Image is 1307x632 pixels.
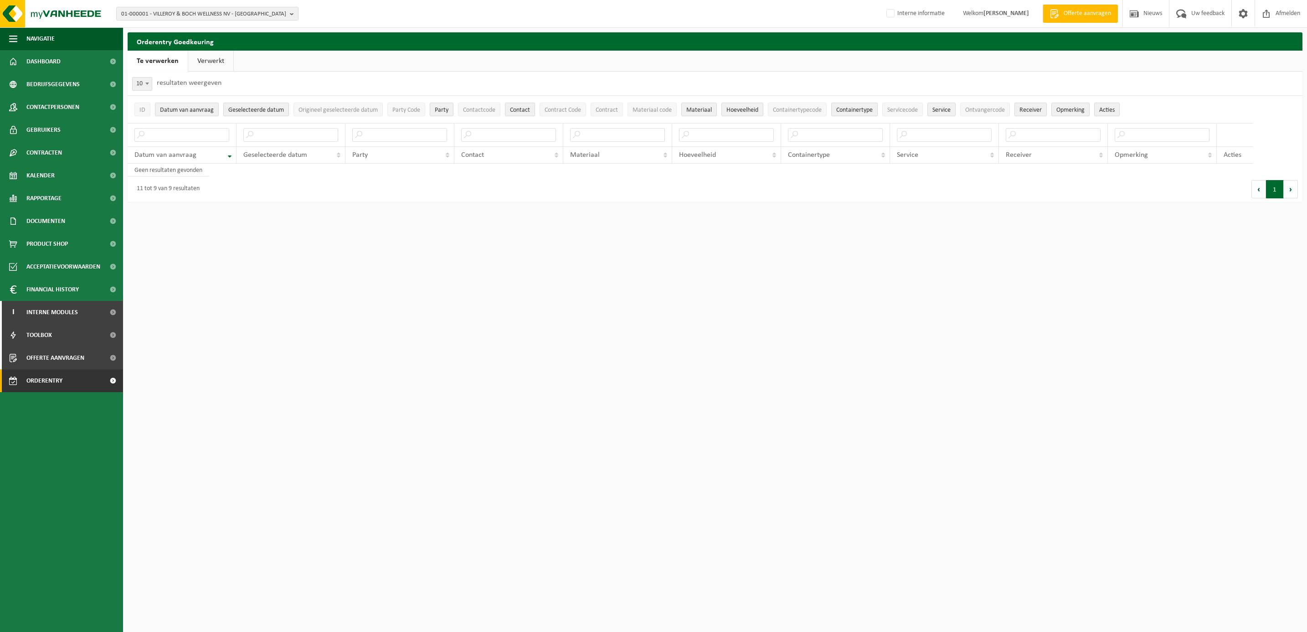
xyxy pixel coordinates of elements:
[1006,151,1032,159] span: Receiver
[132,181,200,197] div: 11 tot 9 van 9 resultaten
[545,107,581,114] span: Contract Code
[26,369,103,392] span: Orderentry Goedkeuring
[128,164,209,176] td: Geen resultaten gevonden
[26,233,68,255] span: Product Shop
[768,103,827,116] button: ContainertypecodeContainertypecode: Activate to sort
[243,151,307,159] span: Geselecteerde datum
[681,103,717,116] button: MateriaalMateriaal: Activate to sort
[132,77,152,91] span: 10
[570,151,600,159] span: Materiaal
[461,151,484,159] span: Contact
[26,278,79,301] span: Financial History
[26,255,100,278] span: Acceptatievoorwaarden
[1115,151,1148,159] span: Opmerking
[882,103,923,116] button: ServicecodeServicecode: Activate to sort
[293,103,383,116] button: Origineel geselecteerde datumOrigineel geselecteerde datum: Activate to sort
[686,107,712,114] span: Materiaal
[387,103,425,116] button: Party CodeParty Code: Activate to sort
[352,151,368,159] span: Party
[223,103,289,116] button: Geselecteerde datumGeselecteerde datum: Activate to sort
[1051,103,1090,116] button: OpmerkingOpmerking: Activate to sort
[1284,180,1298,198] button: Next
[726,107,758,114] span: Hoeveelheid
[927,103,956,116] button: ServiceService: Activate to sort
[157,79,221,87] label: resultaten weergeven
[26,96,79,119] span: Contactpersonen
[26,50,61,73] span: Dashboard
[1094,103,1120,116] button: Acties
[773,107,822,114] span: Containertypecode
[505,103,535,116] button: ContactContact: Activate to sort
[430,103,453,116] button: PartyParty: Activate to sort
[26,301,78,324] span: Interne modules
[26,164,55,187] span: Kalender
[1019,107,1042,114] span: Receiver
[188,51,233,72] a: Verwerkt
[591,103,623,116] button: ContractContract: Activate to sort
[510,107,530,114] span: Contact
[26,324,52,347] span: Toolbox
[897,151,918,159] span: Service
[463,107,495,114] span: Contactcode
[26,347,84,369] span: Offerte aanvragen
[134,103,150,116] button: IDID: Activate to sort
[965,107,1005,114] span: Ontvangercode
[298,107,378,114] span: Origineel geselecteerde datum
[26,210,65,233] span: Documenten
[155,103,219,116] button: Datum van aanvraagDatum van aanvraag: Activate to remove sorting
[1061,9,1113,18] span: Offerte aanvragen
[128,32,1302,50] h2: Orderentry Goedkeuring
[960,103,1010,116] button: OntvangercodeOntvangercode: Activate to sort
[1266,180,1284,198] button: 1
[1224,151,1241,159] span: Acties
[121,7,286,21] span: 01-000001 - VILLEROY & BOCH WELLNESS NV - [GEOGRAPHIC_DATA]
[160,107,214,114] span: Datum van aanvraag
[26,141,62,164] span: Contracten
[26,119,61,141] span: Gebruikers
[392,107,420,114] span: Party Code
[628,103,677,116] button: Materiaal codeMateriaal code: Activate to sort
[435,107,448,114] span: Party
[26,187,62,210] span: Rapportage
[679,151,716,159] span: Hoeveelheid
[134,151,196,159] span: Datum van aanvraag
[116,7,298,21] button: 01-000001 - VILLEROY & BOCH WELLNESS NV - [GEOGRAPHIC_DATA]
[128,51,188,72] a: Te verwerken
[1099,107,1115,114] span: Acties
[885,7,945,21] label: Interne informatie
[9,301,17,324] span: I
[26,73,80,96] span: Bedrijfsgegevens
[831,103,878,116] button: ContainertypeContainertype: Activate to sort
[139,107,145,114] span: ID
[721,103,763,116] button: HoeveelheidHoeveelheid: Activate to sort
[1014,103,1047,116] button: ReceiverReceiver: Activate to sort
[1251,180,1266,198] button: Previous
[458,103,500,116] button: ContactcodeContactcode: Activate to sort
[836,107,873,114] span: Containertype
[133,78,152,90] span: 10
[596,107,618,114] span: Contract
[887,107,918,114] span: Servicecode
[1056,107,1085,114] span: Opmerking
[932,107,951,114] span: Service
[540,103,586,116] button: Contract CodeContract Code: Activate to sort
[788,151,830,159] span: Containertype
[633,107,672,114] span: Materiaal code
[1043,5,1118,23] a: Offerte aanvragen
[983,10,1029,17] strong: [PERSON_NAME]
[26,27,55,50] span: Navigatie
[228,107,284,114] span: Geselecteerde datum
